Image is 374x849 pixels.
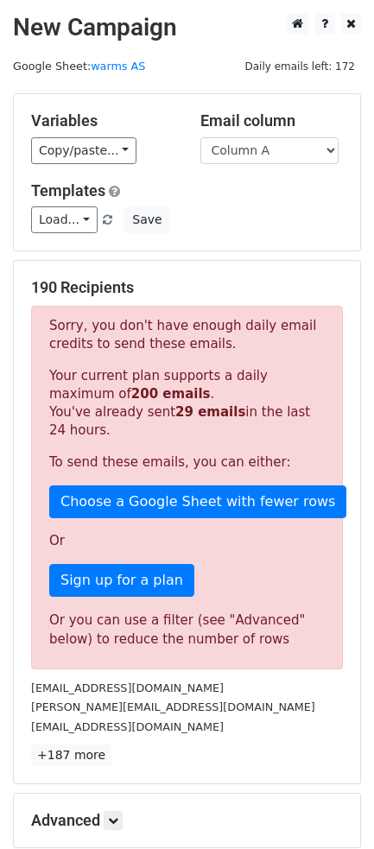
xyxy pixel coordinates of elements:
[31,744,111,766] a: +187 more
[49,485,346,518] a: Choose a Google Sheet with fewer rows
[31,700,315,713] small: [PERSON_NAME][EMAIL_ADDRESS][DOMAIN_NAME]
[49,317,325,353] p: Sorry, you don't have enough daily email credits to send these emails.
[91,60,145,73] a: warms AS
[31,206,98,233] a: Load...
[31,181,105,200] a: Templates
[49,532,325,550] p: Or
[31,681,224,694] small: [EMAIL_ADDRESS][DOMAIN_NAME]
[238,60,361,73] a: Daily emails left: 172
[13,60,145,73] small: Google Sheet:
[31,720,224,733] small: [EMAIL_ADDRESS][DOMAIN_NAME]
[31,111,174,130] h5: Variables
[31,278,343,297] h5: 190 Recipients
[49,564,194,597] a: Sign up for a plan
[13,13,361,42] h2: New Campaign
[49,453,325,472] p: To send these emails, you can either:
[131,386,211,402] strong: 200 emails
[288,766,374,849] iframe: Chat Widget
[31,137,136,164] a: Copy/paste...
[49,367,325,440] p: Your current plan supports a daily maximum of . You've already sent in the last 24 hours.
[175,404,245,420] strong: 29 emails
[124,206,169,233] button: Save
[200,111,344,130] h5: Email column
[49,611,325,649] div: Or you can use a filter (see "Advanced" below) to reduce the number of rows
[31,811,343,830] h5: Advanced
[238,57,361,76] span: Daily emails left: 172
